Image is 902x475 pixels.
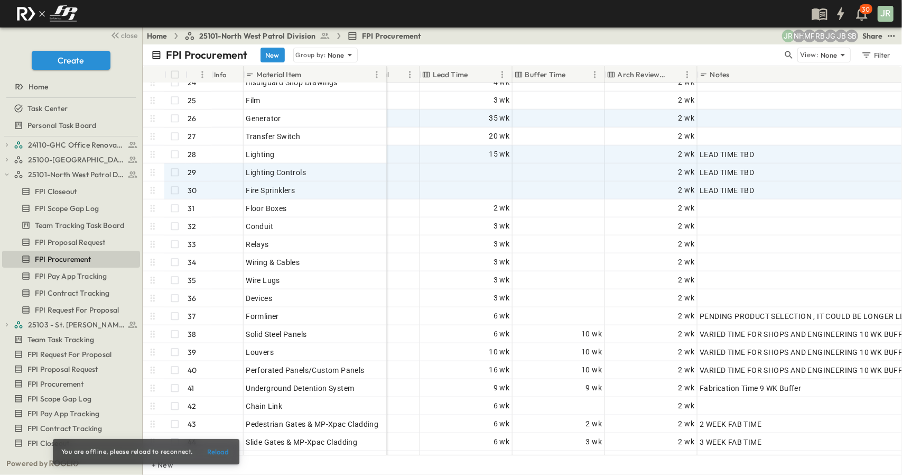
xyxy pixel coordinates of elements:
span: 25101-North West Patrol Division [199,31,315,41]
span: FPI Contract Tracking [27,423,103,434]
span: 3 wk [586,436,602,448]
button: Menu [196,68,209,81]
span: FPI Procurement [27,379,84,389]
p: OPEN [366,328,384,337]
button: Menu [404,68,416,81]
button: Sort [568,69,580,80]
a: Personal Task Board [2,118,138,133]
div: Info [214,60,227,89]
div: Monica Pruteanu (mpruteanu@fpibuilders.com) [803,30,816,42]
p: 29 [188,167,197,178]
span: 2 wk [678,184,695,196]
span: 2 wk [678,238,695,250]
span: FPI Procurement [35,254,91,264]
p: Notes [710,69,730,80]
p: 43 [188,419,197,430]
span: Underground Detention System [246,383,355,394]
span: 10 wk [489,346,510,358]
span: 3 wk [494,238,510,250]
a: FPI Closeout [2,436,138,451]
p: OPEN [366,293,384,301]
p: None [328,50,345,60]
div: FPI Pay App Trackingtest [2,268,140,285]
span: 9 wk [494,382,510,394]
p: OPEN [366,239,384,247]
span: 2 wk [678,382,695,394]
span: 2 wk [678,418,695,430]
a: Task Center [2,101,138,116]
span: 2 wk [678,364,695,376]
p: 30 [862,5,870,14]
button: test [885,30,898,42]
div: Filter [861,49,891,61]
p: OPEN [366,113,384,121]
p: OPEN [366,185,384,193]
span: 10 wk [582,364,602,376]
a: Team Tracking Task Board [2,218,138,233]
span: 15 wk [489,148,510,160]
p: 26 [188,113,197,124]
span: Transfer Switch [246,131,301,142]
img: c8d7d1ed905e502e8f77bf7063faec64e13b34fdb1f2bdd94b0e311fc34f8000.png [13,3,81,25]
p: 31 [188,203,195,214]
p: 36 [188,293,197,304]
span: 3 wk [494,256,510,268]
span: 25103 - St. [PERSON_NAME] Phase 2 [28,319,125,330]
span: Solid Steel Panels [246,329,307,340]
a: FPI Closeout [2,184,138,199]
span: Generator [246,113,282,124]
p: None [821,50,838,60]
div: FPI Proposal Requesttest [2,234,140,251]
span: Devices [246,293,273,304]
div: Josh Gille (jgille@fpibuilders.com) [824,30,837,42]
div: FPI Closeouttest [2,435,140,452]
span: Fabrication Time 9 WK Buffer [700,383,802,394]
p: Buffer Time [525,69,566,80]
span: 2 wk [678,166,695,178]
button: Menu [370,68,383,81]
a: FPI Request For Proposal [2,347,138,362]
button: Sort [391,69,403,80]
p: 41 [188,383,194,394]
div: FPI Request For Proposaltest [2,302,140,318]
span: FPI Pay App Tracking [35,271,107,281]
div: # [185,66,212,83]
span: 3 wk [494,220,510,232]
span: Slide Gates & MP-Xpac Cladding [246,437,358,447]
div: FPI Pay App Trackingtest [2,405,140,422]
span: LEAD TIME TBD [700,185,755,196]
span: 10 wk [582,346,602,358]
div: FPI Procurementtest [2,376,140,392]
div: FPI Contract Trackingtest [2,420,140,437]
span: Relays [246,239,269,250]
span: 2 wk [678,292,695,304]
p: 33 [188,239,197,250]
span: 2 wk [678,400,695,412]
p: 30 [188,185,197,196]
div: FPI Scope Gap Logtest [2,200,140,217]
span: FPI Proposal Request [35,237,105,248]
span: FPI Closeout [35,186,77,197]
div: 24110-GHC Office Renovationstest [2,136,140,153]
div: Nila Hutcheson (nhutcheson@fpibuilders.com) [793,30,805,42]
a: FPI Pay App Tracking [2,269,138,284]
span: 25100-Vanguard Prep School [28,154,125,165]
p: Lead Time [433,69,468,80]
p: FPI Procurement [166,48,248,62]
span: 3 WEEK FAB TIME [700,437,762,447]
div: Jayden Ramirez (jramirez@fpibuilders.com) [782,30,795,42]
span: LEAD TIME TBD [700,167,755,178]
div: Team Tracking Task Boardtest [2,217,140,234]
a: 25103 - St. [PERSON_NAME] Phase 2 [14,317,138,332]
span: Wire Lugs [246,275,281,286]
p: View: [800,49,819,61]
span: Task Center [27,103,68,114]
span: 25101-North West Patrol Division [28,169,125,180]
span: FPI Pay App Tracking [27,408,99,419]
a: Team Task Tracking [2,332,138,347]
div: Jeremiah Bailey (jbailey@fpibuilders.com) [835,30,848,42]
div: Team Task Trackingtest [2,331,140,348]
p: Actual Arrival [342,69,389,80]
span: Wiring & Cables [246,257,300,268]
div: FPI Closeouttest [2,183,140,200]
